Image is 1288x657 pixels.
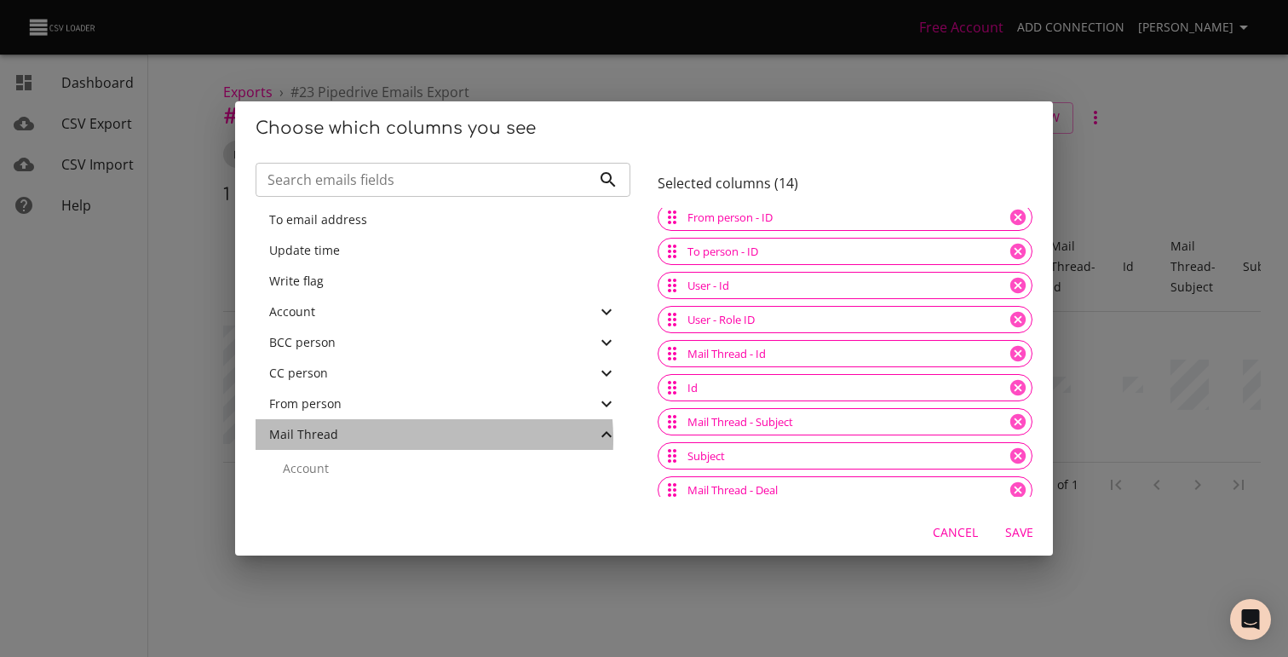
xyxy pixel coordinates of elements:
span: User - Role ID [677,312,765,328]
div: Mail Thread - Id [658,340,1032,367]
p: Account [283,460,617,477]
div: Update time [256,235,630,266]
span: Save [998,522,1039,544]
span: Mail Thread - Id [677,346,776,362]
span: From person [269,395,342,412]
div: To email address [256,205,630,235]
div: User - Role ID [658,306,1032,333]
span: Account [269,303,315,320]
div: CC person [256,358,630,389]
div: BCC person [256,327,630,358]
h6: Selected columns ( 14 ) [658,176,1032,192]
span: Subject [677,448,735,464]
div: Mail Thread - Deal [658,476,1032,504]
div: Account [256,297,630,327]
button: Cancel [926,517,985,549]
span: Write flag [269,273,324,289]
div: Mail Thread - Subject [658,408,1032,435]
span: To person - ID [677,244,768,260]
span: Mail Thread [269,426,338,442]
div: Add time [256,487,630,525]
span: Mail Thread - Deal [677,482,788,499]
div: From person - ID [658,204,1032,231]
div: Subject [658,442,1032,470]
span: Mail Thread - Subject [677,414,803,430]
div: Open Intercom Messenger [1230,599,1271,640]
span: BCC person [269,334,336,350]
div: Mail Thread [256,419,630,450]
span: From person - ID [677,210,783,226]
span: User - Id [677,278,739,294]
div: Account [256,450,630,487]
div: Write flag [256,266,630,297]
span: Cancel [933,522,978,544]
button: Save [992,517,1046,549]
div: Id [658,374,1032,401]
div: To person - ID [658,238,1032,265]
span: To email address [269,211,367,228]
span: CC person [269,365,328,381]
span: Update time [269,242,340,258]
span: Id [677,380,708,396]
div: From person [256,389,630,419]
h2: Choose which columns you see [256,115,1032,142]
div: User - Id [658,272,1032,299]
